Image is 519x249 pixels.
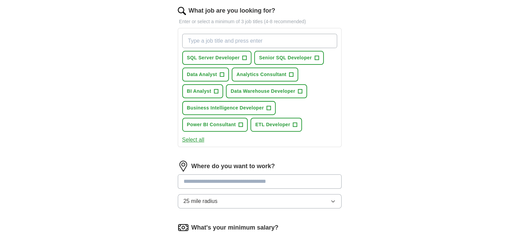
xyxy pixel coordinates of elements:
[178,18,342,25] p: Enter or select a minimum of 3 job titles (4-8 recommended)
[178,7,186,15] img: search.png
[250,118,302,132] button: ETL Developer
[259,54,312,61] span: Senior SQL Developer
[182,84,223,98] button: BI Analyst
[191,223,278,232] label: What's your minimum salary?
[184,197,218,205] span: 25 mile radius
[187,88,211,95] span: BI Analyst
[187,71,217,78] span: Data Analyst
[178,194,342,208] button: 25 mile radius
[231,88,295,95] span: Data Warehouse Developer
[182,68,229,82] button: Data Analyst
[178,222,189,233] img: salary.png
[178,161,189,172] img: location.png
[232,68,298,82] button: Analytics Consultant
[187,54,240,61] span: SQL Server Developer
[182,51,252,65] button: SQL Server Developer
[236,71,286,78] span: Analytics Consultant
[182,136,204,144] button: Select all
[226,84,307,98] button: Data Warehouse Developer
[187,121,236,128] span: Power BI Consultant
[254,51,324,65] button: Senior SQL Developer
[182,34,337,48] input: Type a job title and press enter
[191,162,275,171] label: Where do you want to work?
[255,121,290,128] span: ETL Developer
[189,6,275,15] label: What job are you looking for?
[182,118,248,132] button: Power BI Consultant
[187,104,264,112] span: Business Intelligence Developer
[182,101,276,115] button: Business Intelligence Developer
